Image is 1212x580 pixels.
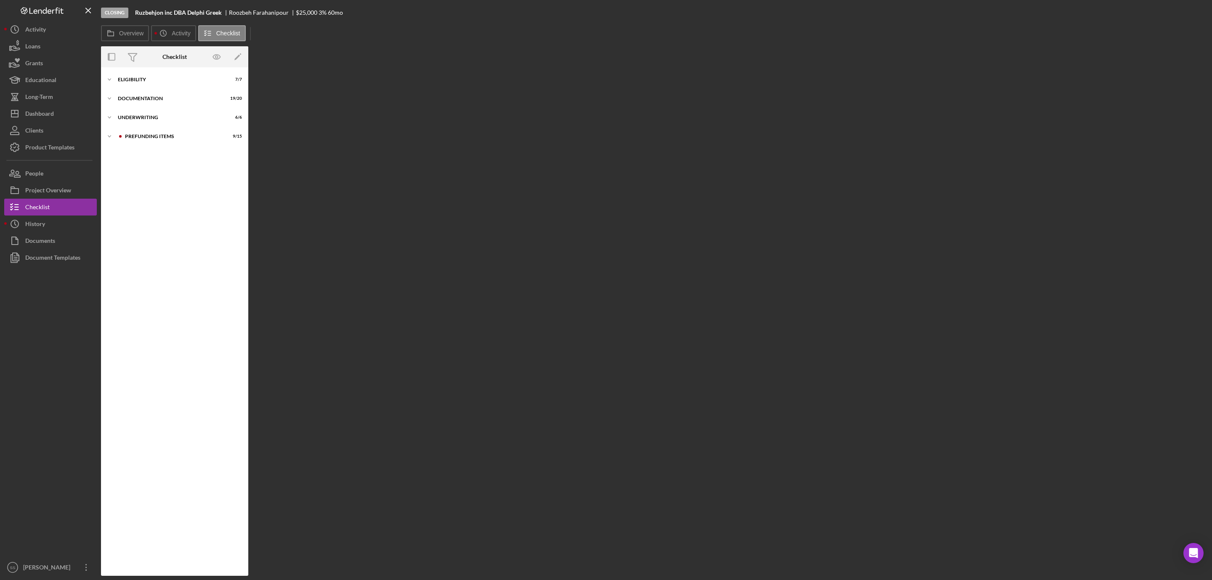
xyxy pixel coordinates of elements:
[118,115,221,120] div: Underwriting
[25,105,54,124] div: Dashboard
[216,30,240,37] label: Checklist
[25,139,74,158] div: Product Templates
[25,216,45,234] div: History
[227,96,242,101] div: 19 / 20
[151,25,196,41] button: Activity
[25,122,43,141] div: Clients
[25,182,71,201] div: Project Overview
[4,72,97,88] button: Educational
[296,9,317,16] div: $25,000
[119,30,144,37] label: Overview
[25,232,55,251] div: Documents
[4,559,97,576] button: SS[PERSON_NAME]
[172,30,190,37] label: Activity
[101,25,149,41] button: Overview
[101,8,128,18] div: Closing
[227,77,242,82] div: 7 / 7
[4,21,97,38] button: Activity
[4,199,97,216] button: Checklist
[4,88,97,105] button: Long-Term
[4,249,97,266] button: Document Templates
[25,21,46,40] div: Activity
[229,9,296,16] div: Roozbeh Farahanipour
[4,216,97,232] button: History
[4,38,97,55] button: Loans
[4,139,97,156] button: Product Templates
[21,559,76,578] div: [PERSON_NAME]
[319,9,327,16] div: 3 %
[4,182,97,199] button: Project Overview
[4,165,97,182] button: People
[25,72,56,90] div: Educational
[162,53,187,60] div: Checklist
[25,249,80,268] div: Document Templates
[4,122,97,139] button: Clients
[4,232,97,249] button: Documents
[135,9,222,16] b: Ruzbehjon inc DBA Delphi Greek
[25,88,53,107] div: Long-Term
[25,38,40,57] div: Loans
[25,199,50,218] div: Checklist
[25,55,43,74] div: Grants
[125,134,221,139] div: Prefunding Items
[328,9,343,16] div: 60 mo
[1183,543,1204,563] div: Open Intercom Messenger
[227,134,242,139] div: 9 / 15
[4,55,97,72] button: Grants
[118,77,221,82] div: Eligibility
[118,96,221,101] div: Documentation
[198,25,246,41] button: Checklist
[25,165,43,184] div: People
[227,115,242,120] div: 6 / 6
[10,565,16,570] text: SS
[4,105,97,122] button: Dashboard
